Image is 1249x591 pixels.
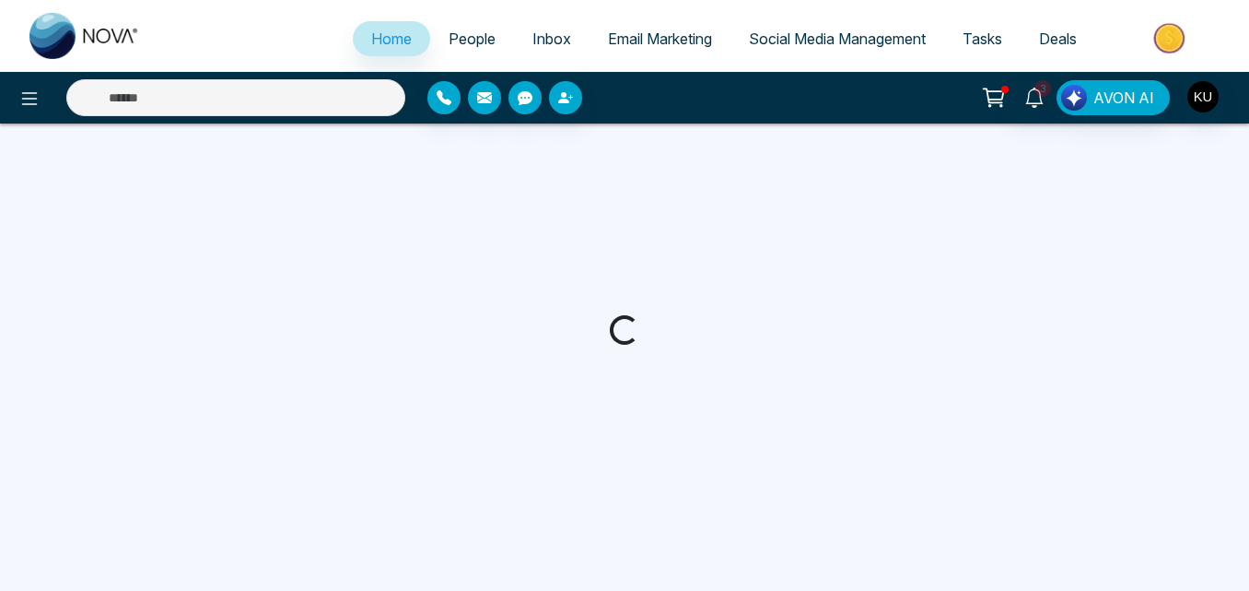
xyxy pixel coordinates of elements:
[749,30,926,48] span: Social Media Management
[1021,21,1095,56] a: Deals
[449,30,496,48] span: People
[963,30,1002,48] span: Tasks
[430,21,514,56] a: People
[1104,18,1238,59] img: Market-place.gif
[353,21,430,56] a: Home
[1039,30,1077,48] span: Deals
[1093,87,1154,109] span: AVON AI
[371,30,412,48] span: Home
[1012,80,1056,112] a: 3
[514,21,589,56] a: Inbox
[532,30,571,48] span: Inbox
[29,13,140,59] img: Nova CRM Logo
[1061,85,1087,111] img: Lead Flow
[589,21,730,56] a: Email Marketing
[944,21,1021,56] a: Tasks
[1056,80,1170,115] button: AVON AI
[730,21,944,56] a: Social Media Management
[1034,80,1051,97] span: 3
[1187,81,1219,112] img: User Avatar
[608,30,712,48] span: Email Marketing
